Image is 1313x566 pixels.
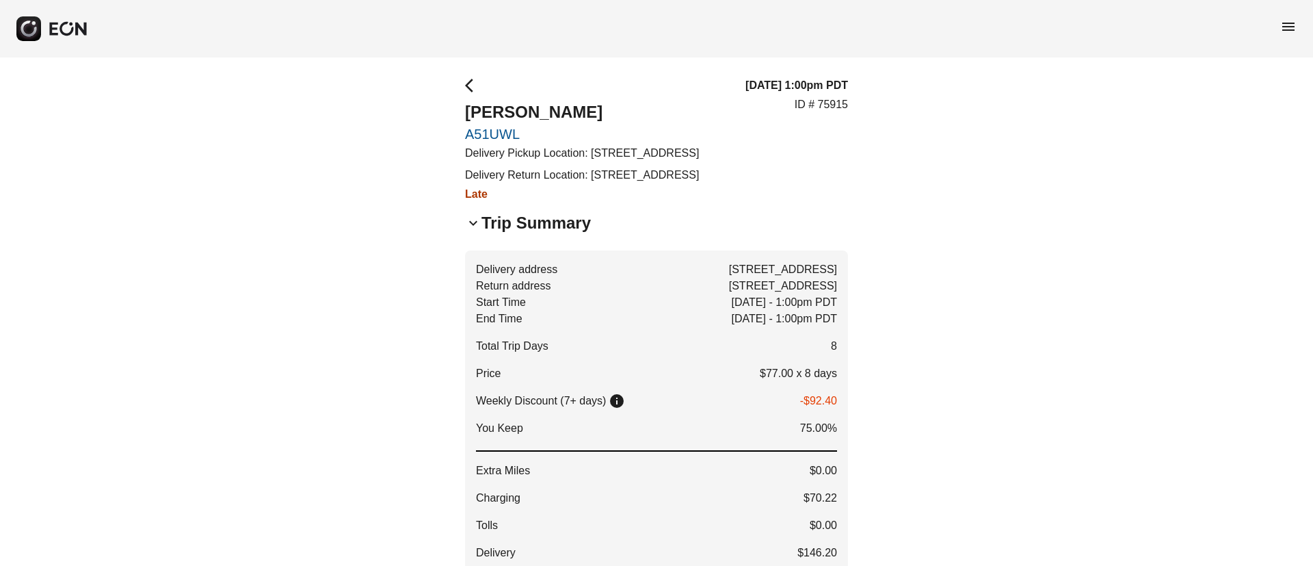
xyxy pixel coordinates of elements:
[481,212,591,234] h2: Trip Summary
[476,490,520,506] span: Charging
[465,167,699,183] p: Delivery Return Location: [STREET_ADDRESS]
[465,101,699,123] h2: [PERSON_NAME]
[476,311,522,327] span: End Time
[465,145,699,162] p: Delivery Pickup Location: [STREET_ADDRESS]
[476,338,548,355] span: Total Trip Days
[476,261,557,278] span: Delivery address
[810,517,837,534] span: $0.00
[609,393,625,409] span: info
[476,420,523,437] span: You Keep
[476,517,498,534] span: Tolls
[800,393,837,409] p: -$92.40
[732,294,837,311] span: [DATE] - 1:00pm PDT
[729,261,837,278] span: [STREET_ADDRESS]
[800,420,837,437] span: 75.00%
[797,545,837,561] span: $146.20
[760,365,837,382] p: $77.00 x 8 days
[476,393,606,409] p: Weekly Discount (7+ days)
[729,278,837,294] span: [STREET_ADDRESS]
[465,186,699,203] h3: Late
[476,545,516,561] span: Delivery
[732,311,837,327] span: [DATE] - 1:00pm PDT
[476,278,551,294] span: Return address
[476,294,526,311] span: Start Time
[831,338,837,355] span: 8
[465,126,699,142] a: A51UWL
[465,215,481,231] span: keyboard_arrow_down
[476,463,530,479] span: Extra Miles
[1280,18,1297,35] span: menu
[465,77,481,94] span: arrow_back_ios
[795,97,848,113] p: ID # 75915
[804,490,837,506] span: $70.22
[810,463,837,479] span: $0.00
[745,77,848,94] h3: [DATE] 1:00pm PDT
[476,365,501,382] p: Price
